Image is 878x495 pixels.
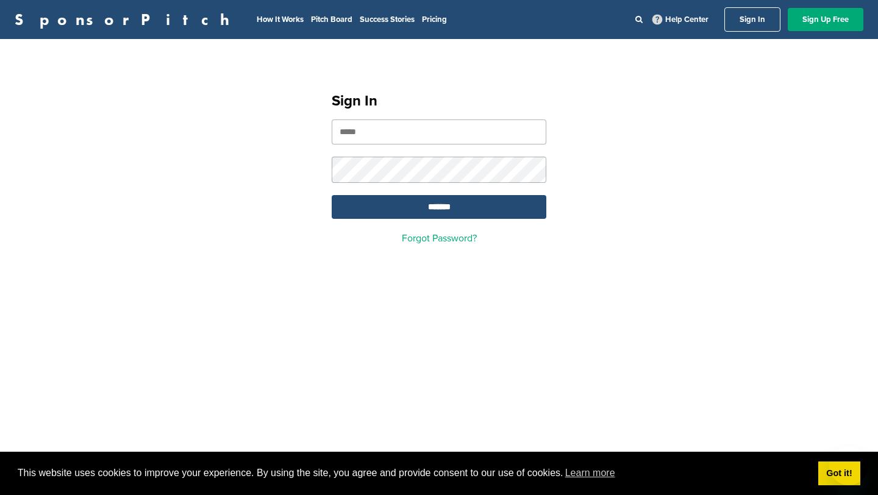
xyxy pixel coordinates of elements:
h1: Sign In [332,90,546,112]
a: How It Works [257,15,304,24]
a: Sign Up Free [788,8,863,31]
a: Forgot Password? [402,232,477,244]
a: Pitch Board [311,15,352,24]
a: Help Center [650,12,711,27]
span: This website uses cookies to improve your experience. By using the site, you agree and provide co... [18,464,808,482]
iframe: Button to launch messaging window [829,446,868,485]
a: learn more about cookies [563,464,617,482]
a: Success Stories [360,15,415,24]
a: SponsorPitch [15,12,237,27]
a: Sign In [724,7,780,32]
a: Pricing [422,15,447,24]
a: dismiss cookie message [818,461,860,486]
